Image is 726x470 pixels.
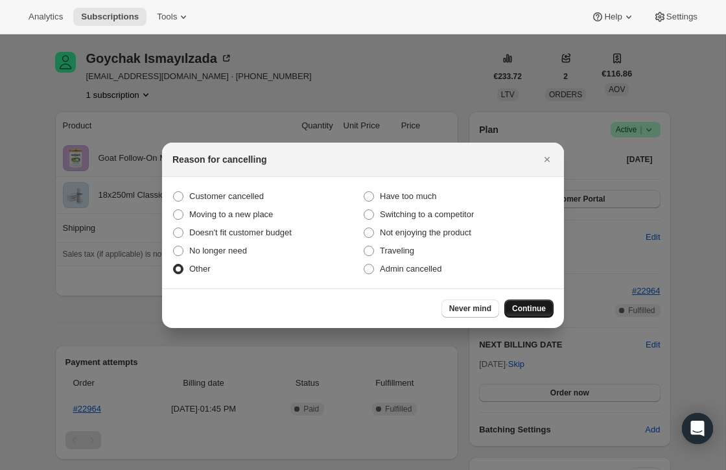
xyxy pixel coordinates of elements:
button: Tools [149,8,198,26]
span: No longer need [189,246,247,255]
span: Settings [666,12,697,22]
button: Subscriptions [73,8,146,26]
button: Never mind [441,300,499,318]
button: Analytics [21,8,71,26]
span: Continue [512,303,546,314]
span: Subscriptions [81,12,139,22]
span: Never mind [449,303,491,314]
button: Continue [504,300,554,318]
span: Customer cancelled [189,191,264,201]
span: Have too much [380,191,436,201]
span: Analytics [29,12,63,22]
span: Doesn't fit customer budget [189,228,292,237]
span: Not enjoying the product [380,228,471,237]
span: Traveling [380,246,414,255]
span: Help [604,12,622,22]
h2: Reason for cancelling [172,153,266,166]
span: Tools [157,12,177,22]
button: Settings [646,8,705,26]
span: Moving to a new place [189,209,273,219]
button: Help [583,8,642,26]
button: Close [538,150,556,169]
div: Open Intercom Messenger [682,413,713,444]
span: Admin cancelled [380,264,441,274]
span: Switching to a competitor [380,209,474,219]
span: Other [189,264,211,274]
